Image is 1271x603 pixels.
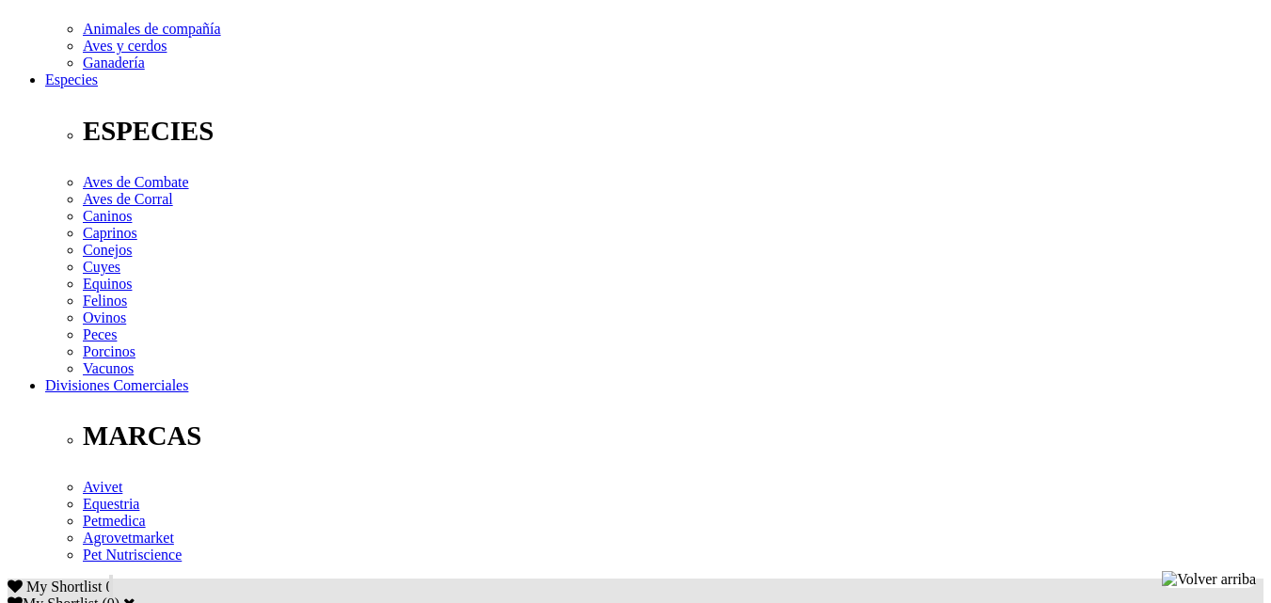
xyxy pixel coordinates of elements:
[83,55,145,71] a: Ganadería
[83,421,1263,452] p: MARCAS
[83,293,127,309] a: Felinos
[9,399,325,594] iframe: Brevo live chat
[83,242,132,258] a: Conejos
[83,309,126,325] a: Ovinos
[83,259,120,275] a: Cuyes
[83,276,132,292] a: Equinos
[83,208,132,224] a: Caninos
[83,191,173,207] a: Aves de Corral
[45,71,98,87] a: Especies
[83,21,221,37] a: Animales de compañía
[45,377,188,393] a: Divisiones Comerciales
[83,225,137,241] a: Caprinos
[83,174,189,190] a: Aves de Combate
[83,116,1263,147] p: ESPECIES
[83,343,135,359] a: Porcinos
[83,360,134,376] a: Vacunos
[83,326,117,342] a: Peces
[1162,571,1256,588] img: Volver arriba
[83,38,167,54] a: Aves y cerdos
